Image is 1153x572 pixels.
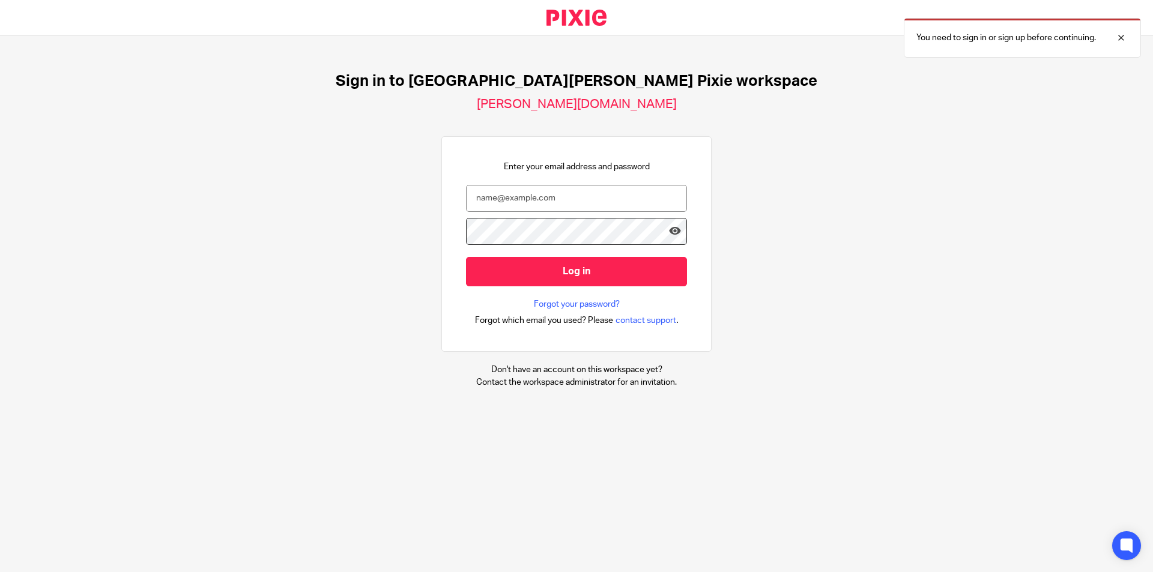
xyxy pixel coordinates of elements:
[477,97,677,112] h2: [PERSON_NAME][DOMAIN_NAME]
[616,315,676,327] span: contact support
[476,376,677,388] p: Contact the workspace administrator for an invitation.
[466,185,687,212] input: name@example.com
[475,313,679,327] div: .
[466,257,687,286] input: Log in
[476,364,677,376] p: Don't have an account on this workspace yet?
[916,32,1096,44] p: You need to sign in or sign up before continuing.
[336,72,817,91] h1: Sign in to [GEOGRAPHIC_DATA][PERSON_NAME] Pixie workspace
[475,315,613,327] span: Forgot which email you used? Please
[504,161,650,173] p: Enter your email address and password
[534,298,620,310] a: Forgot your password?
